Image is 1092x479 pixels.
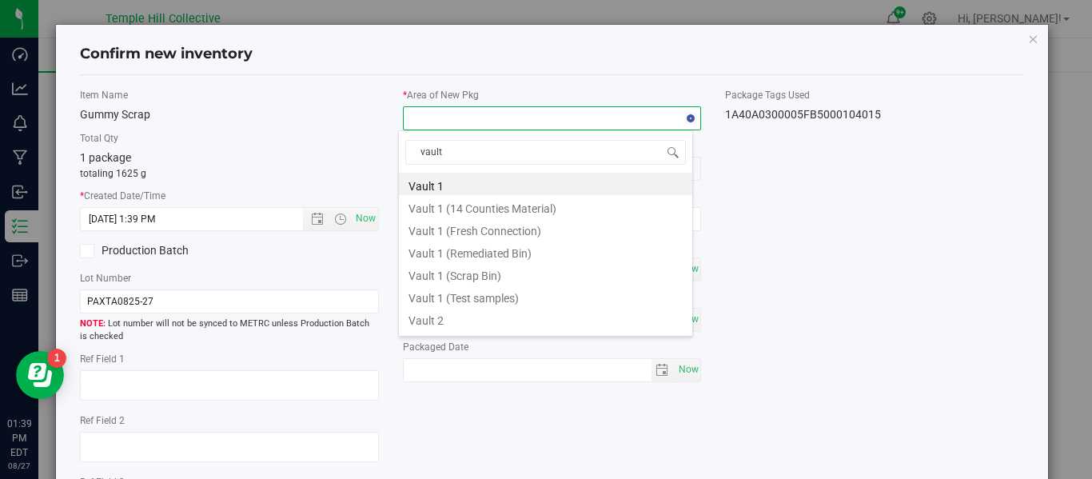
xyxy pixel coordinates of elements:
[652,359,675,381] span: select
[47,349,66,368] iframe: Resource center unread badge
[403,88,702,102] label: Area of New Pkg
[403,340,702,354] label: Packaged Date
[80,352,379,366] label: Ref Field 1
[80,271,379,285] label: Lot Number
[303,213,330,226] span: Open the date view
[80,131,379,146] label: Total Qty
[675,358,702,381] span: Set Current date
[725,88,1024,102] label: Package Tags Used
[80,44,253,65] h4: Confirm new inventory
[327,213,354,226] span: Open the time view
[674,359,700,381] span: select
[16,351,64,399] iframe: Resource center
[352,207,379,230] span: Set Current date
[80,242,217,259] label: Production Batch
[80,413,379,428] label: Ref Field 2
[80,166,379,181] p: totaling 1625 g
[80,106,379,123] div: Gummy Scrap
[80,151,131,164] span: 1 package
[80,189,379,203] label: Created Date/Time
[80,317,379,344] span: Lot number will not be synced to METRC unless Production Batch is checked
[725,106,1024,123] div: 1A40A0300005FB5000104015
[80,88,379,102] label: Item Name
